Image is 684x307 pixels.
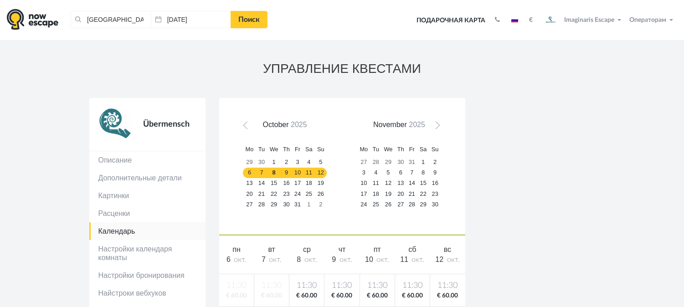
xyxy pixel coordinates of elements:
[267,168,281,178] a: 8
[89,151,206,169] a: Описание
[281,199,292,210] a: 30
[303,168,315,178] a: 11
[370,189,381,199] a: 18
[362,280,393,292] span: 11:30
[357,199,370,210] a: 24
[395,157,406,168] a: 30
[258,146,265,153] span: Tuesday
[89,266,206,284] a: Настройки бронирования
[232,246,241,253] span: пн
[384,146,392,153] span: Wednesday
[429,121,442,134] a: Next
[292,168,303,178] a: 10
[376,256,389,263] span: окт.
[303,178,315,189] a: 18
[303,199,315,210] a: 1
[326,280,357,292] span: 11:30
[305,146,313,153] span: Saturday
[281,157,292,168] a: 2
[151,11,231,28] input: Дата
[357,157,370,168] a: 27
[297,256,301,263] span: 8
[256,178,267,189] a: 14
[417,168,429,178] a: 8
[395,189,406,199] a: 20
[420,146,427,153] span: Saturday
[417,189,429,199] a: 22
[432,292,463,300] span: € 60.00
[435,256,443,263] span: 12
[429,189,441,199] a: 23
[269,256,282,263] span: окт.
[365,256,373,263] span: 10
[267,199,281,210] a: 29
[432,123,439,131] span: Next
[362,292,393,300] span: € 60.00
[444,246,451,253] span: вс
[374,246,381,253] span: пт
[429,178,441,189] a: 16
[357,189,370,199] a: 17
[281,189,292,199] a: 23
[89,169,206,187] a: Дополнительные детали
[406,157,417,168] a: 31
[256,157,267,168] a: 30
[89,284,206,302] a: Найстроки вебхуков
[315,168,327,178] a: 12
[370,178,381,189] a: 11
[315,189,327,199] a: 26
[429,199,441,210] a: 30
[234,256,247,263] span: окт.
[292,199,303,210] a: 31
[243,189,256,199] a: 20
[295,146,300,153] span: Friday
[395,168,406,178] a: 6
[315,199,327,210] a: 2
[292,178,303,189] a: 17
[629,17,666,23] span: Операторам
[89,187,206,205] a: Картинки
[429,168,441,178] a: 9
[243,178,256,189] a: 13
[395,199,406,210] a: 27
[243,157,256,168] a: 29
[447,256,460,263] span: окт.
[89,222,206,240] a: Календарь
[267,178,281,189] a: 15
[242,121,255,134] a: Prev
[262,256,266,263] span: 7
[303,189,315,199] a: 25
[627,15,677,25] button: Операторам
[409,146,415,153] span: Friday
[381,189,395,199] a: 19
[417,157,429,168] a: 1
[245,123,252,131] span: Prev
[226,256,231,263] span: 6
[564,15,614,23] span: Imaginaris Escape
[267,189,281,199] a: 22
[400,256,408,263] span: 11
[417,178,429,189] a: 15
[408,246,416,253] span: сб
[267,157,281,168] a: 1
[397,292,428,300] span: € 60.00
[339,246,346,253] span: чт
[406,189,417,199] a: 21
[291,121,307,128] span: 2025
[281,168,292,178] a: 9
[256,189,267,199] a: 21
[406,199,417,210] a: 28
[411,256,424,263] span: окт.
[511,18,518,22] img: ru.jpg
[263,121,289,128] span: October
[326,292,357,300] span: € 60.00
[413,10,489,31] a: Подарочная карта
[357,178,370,189] a: 10
[317,146,324,153] span: Sunday
[360,146,368,153] span: Monday
[432,146,439,153] span: Sunday
[71,11,151,28] input: Город или название квеста
[303,157,315,168] a: 4
[381,157,395,168] a: 29
[292,157,303,168] a: 3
